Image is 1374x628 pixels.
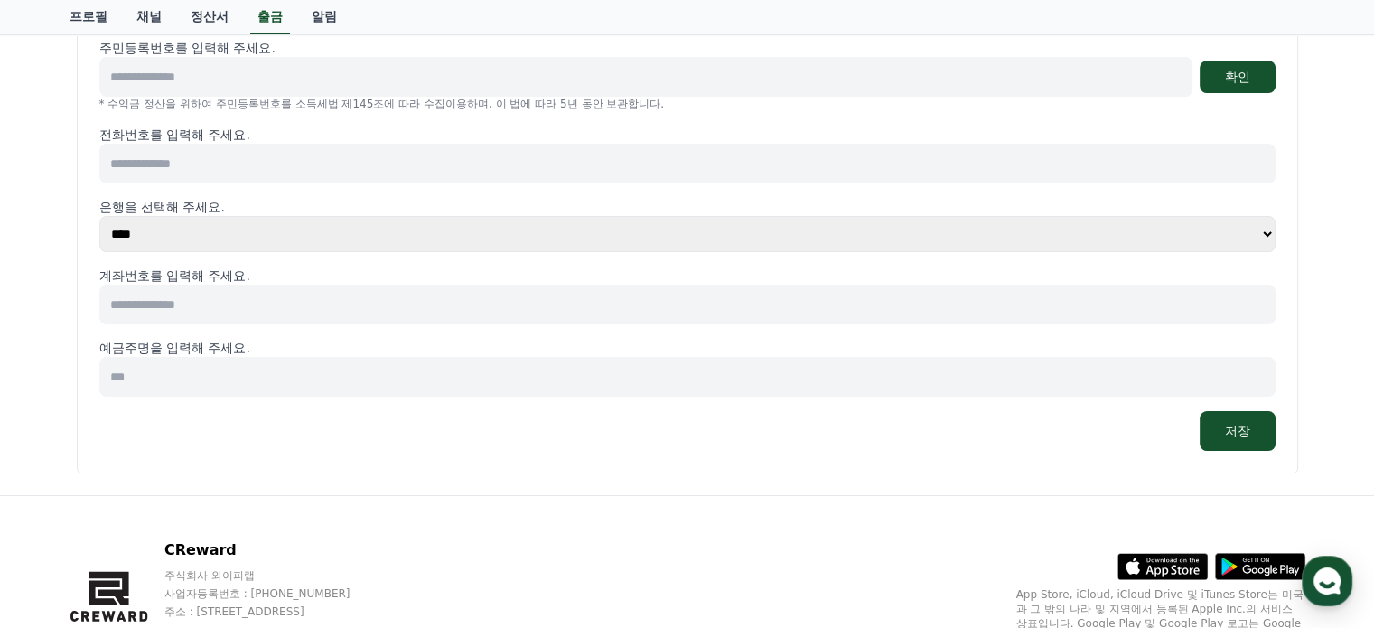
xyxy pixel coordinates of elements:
[164,586,385,601] p: 사업자등록번호 : [PHONE_NUMBER]
[164,568,385,583] p: 주식회사 와이피랩
[57,505,68,520] span: 홈
[164,539,385,561] p: CReward
[99,267,1276,285] p: 계좌번호를 입력해 주세요.
[119,478,233,523] a: 대화
[165,506,187,520] span: 대화
[1200,61,1276,93] button: 확인
[1200,411,1276,451] button: 저장
[99,97,1276,111] p: * 수익금 정산을 위하여 주민등록번호를 소득세법 제145조에 따라 수집이용하며, 이 법에 따라 5년 동안 보관합니다.
[5,478,119,523] a: 홈
[99,339,1276,357] p: 예금주명을 입력해 주세요.
[99,39,276,57] p: 주민등록번호를 입력해 주세요.
[99,126,1276,144] p: 전화번호를 입력해 주세요.
[233,478,347,523] a: 설정
[279,505,301,520] span: 설정
[99,198,1276,216] p: 은행을 선택해 주세요.
[164,605,385,619] p: 주소 : [STREET_ADDRESS]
